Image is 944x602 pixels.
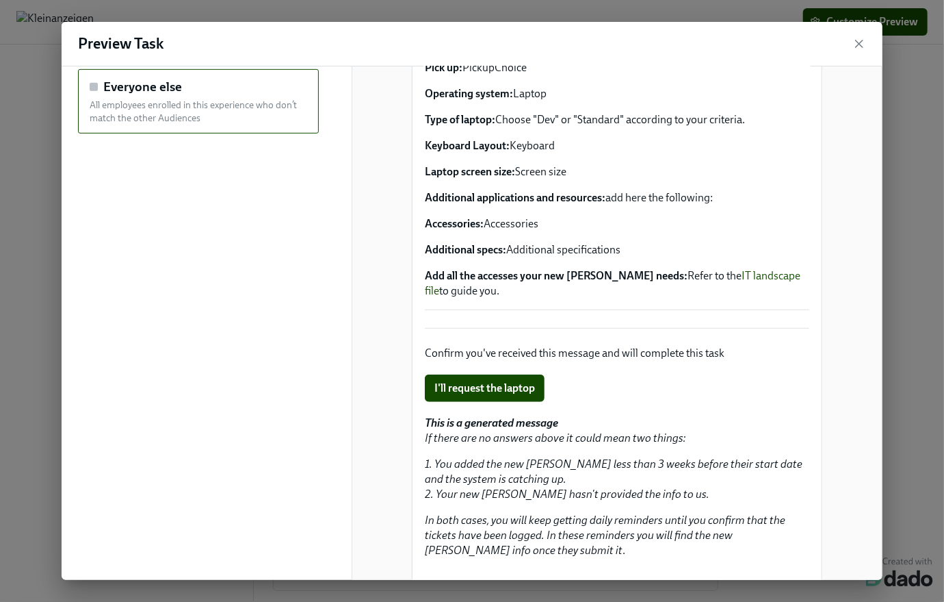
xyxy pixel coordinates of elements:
div: Confirm you've received this message and will complete this task [423,344,811,362]
h5: Everyone else [103,78,182,96]
div: I'll request the laptop [423,373,811,403]
p: All employees enrolled in this experience who don’t match the other Audiences [90,99,307,125]
div: Everyone elseAll employees enrolled in this experience who don’t match the other Audiences [78,69,319,134]
div: This is a generated message If there are no answers above it could mean two things: 1. You added ... [423,414,811,560]
h4: Preview Task [78,34,163,54]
